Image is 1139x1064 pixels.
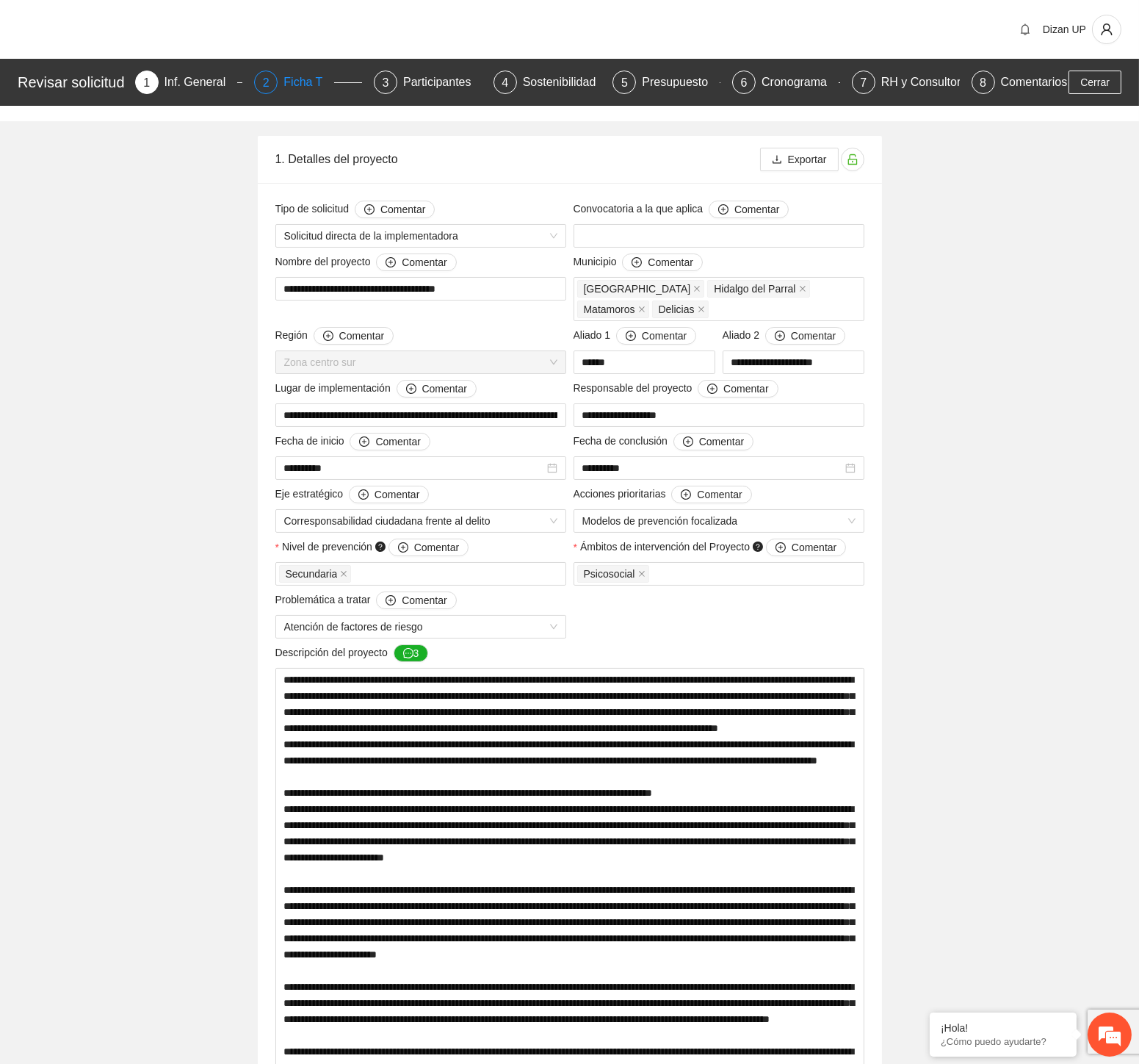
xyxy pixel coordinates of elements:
[842,154,864,165] span: unlock
[376,592,456,609] button: Problemática a tratar
[339,328,384,344] span: Comentar
[283,71,334,94] div: Ficha T
[1001,71,1068,94] div: Comentarios
[772,154,782,166] span: download
[741,76,748,89] span: 6
[709,201,789,218] button: Convocatoria a la que aplica
[350,433,430,450] button: Fecha de inicio
[275,327,394,345] span: Región
[574,201,789,218] span: Convocatoria a la que aplica
[574,486,752,503] span: Acciones prioritarias
[584,281,691,297] span: [GEOGRAPHIC_DATA]
[359,436,369,448] span: plus-circle
[707,384,717,395] span: plus-circle
[699,434,744,450] span: Comentar
[402,254,446,270] span: Comentar
[792,539,836,556] span: Comentar
[698,306,705,313] span: close
[638,570,646,578] span: close
[577,301,649,318] span: Matamoros
[275,201,435,218] span: Tipo de solicitud
[380,201,425,218] span: Comentar
[397,380,477,398] button: Lugar de implementación
[980,76,986,89] span: 8
[1080,74,1110,90] span: Cerrar
[574,327,697,345] span: Aliado 1
[732,71,840,94] div: 6Cronograma
[707,280,809,298] span: Hidalgo del Parral
[375,434,420,450] span: Comentar
[1013,18,1037,41] button: bell
[681,489,691,501] span: plus-circle
[584,566,635,582] span: Psicosocial
[574,254,703,271] span: Municipio
[632,257,642,269] span: plus-circle
[414,539,459,556] span: Comentar
[642,71,720,94] div: Presupuesto
[422,381,467,397] span: Comentar
[284,351,557,373] span: Zona centro sur
[584,301,635,317] span: Matamoros
[241,7,276,43] div: Minimizar ventana de chat en vivo
[502,76,508,89] span: 4
[143,76,150,89] span: 1
[697,486,742,503] span: Comentar
[386,595,396,607] span: plus-circle
[135,71,243,94] div: 1Inf. General
[18,71,126,94] div: Revisar solicitud
[698,380,778,398] button: Responsable del proyecto
[659,301,695,317] span: Delicias
[323,331,333,342] span: plus-circle
[580,539,846,556] span: Ámbitos de intervención del Proyecto
[642,328,687,344] span: Comentar
[282,539,469,556] span: Nivel de prevención
[673,433,753,450] button: Fecha de conclusión
[723,327,846,345] span: Aliado 2
[403,648,413,660] span: message
[275,644,429,662] span: Descripción del proyecto
[76,75,247,94] div: Chatee con nosotros ahora
[626,331,636,342] span: plus-circle
[714,281,795,297] span: Hidalgo del Parral
[164,71,238,94] div: Inf. General
[622,254,702,271] button: Municipio
[788,151,827,168] span: Exportar
[275,254,457,271] span: Nombre del proyecto
[406,384,416,395] span: plus-circle
[284,616,557,638] span: Atención de factores de riesgo
[1093,23,1121,36] span: user
[574,380,778,398] span: Responsable del proyecto
[753,542,763,552] span: question-circle
[881,71,985,94] div: RH y Consultores
[766,539,846,556] button: Ámbitos de intervención del Proyecto question-circle
[852,71,960,94] div: 7RH y Consultores
[799,285,806,292] span: close
[582,510,856,532] span: Modelos de prevención focalizada
[1092,15,1121,44] button: user
[85,196,203,345] span: Estamos en línea.
[403,71,483,94] div: Participantes
[375,486,419,503] span: Comentar
[374,71,482,94] div: 3Participantes
[275,138,760,180] div: 1. Detalles del proyecto
[1069,71,1121,94] button: Cerrar
[383,76,389,89] span: 3
[621,76,628,89] span: 5
[355,201,435,218] button: Tipo de solicitud
[286,566,338,582] span: Secundaria
[1014,24,1036,35] span: bell
[275,433,430,450] span: Fecha de inicio
[760,148,839,171] button: downloadExportar
[860,76,867,89] span: 7
[398,542,408,554] span: plus-circle
[638,306,646,313] span: close
[279,565,352,583] span: Secundaria
[254,71,362,94] div: 2Ficha T
[718,204,728,216] span: plus-circle
[683,436,693,448] span: plus-circle
[349,486,429,503] button: Eje estratégico
[364,204,375,216] span: plus-circle
[284,510,557,532] span: Corresponsabilidad ciudadana frente al delito
[791,328,836,344] span: Comentar
[275,380,477,398] span: Lugar de implementación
